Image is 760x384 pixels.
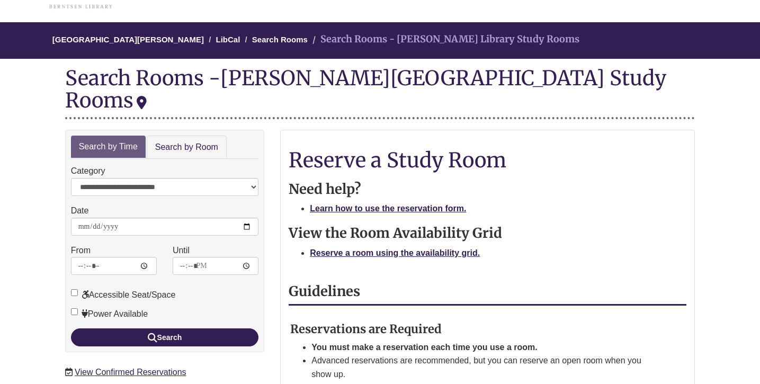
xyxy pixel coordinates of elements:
li: Search Rooms - [PERSON_NAME] Library Study Rooms [310,32,579,47]
a: [GEOGRAPHIC_DATA][PERSON_NAME] [52,35,204,44]
input: Accessible Seat/Space [71,289,78,296]
li: Advanced reservations are recommended, but you can reserve an open room when you show up. [311,354,661,381]
a: Learn how to use the reservation form. [310,204,466,213]
a: Search Rooms [252,35,308,44]
label: Category [71,164,105,178]
a: Search by Time [71,136,146,158]
a: LibCal [216,35,240,44]
input: Power Available [71,308,78,315]
strong: Need help? [289,181,361,198]
label: Power Available [71,307,148,321]
label: Until [173,244,190,257]
h1: Reserve a Study Room [289,149,686,171]
label: Date [71,204,89,218]
div: Search Rooms - [65,67,695,119]
strong: Guidelines [289,283,360,300]
button: Search [71,328,259,346]
a: View Confirmed Reservations [75,368,186,377]
strong: View the Room Availability Grid [289,225,502,242]
strong: You must make a reservation each time you use a room. [311,343,538,352]
label: From [71,244,91,257]
a: Reserve a room using the availability grid. [310,248,480,257]
nav: Breadcrumb [65,22,695,59]
div: [PERSON_NAME][GEOGRAPHIC_DATA] Study Rooms [65,65,666,113]
label: Accessible Seat/Space [71,288,176,302]
a: Search by Room [147,136,227,159]
strong: Reservations are Required [290,322,442,336]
